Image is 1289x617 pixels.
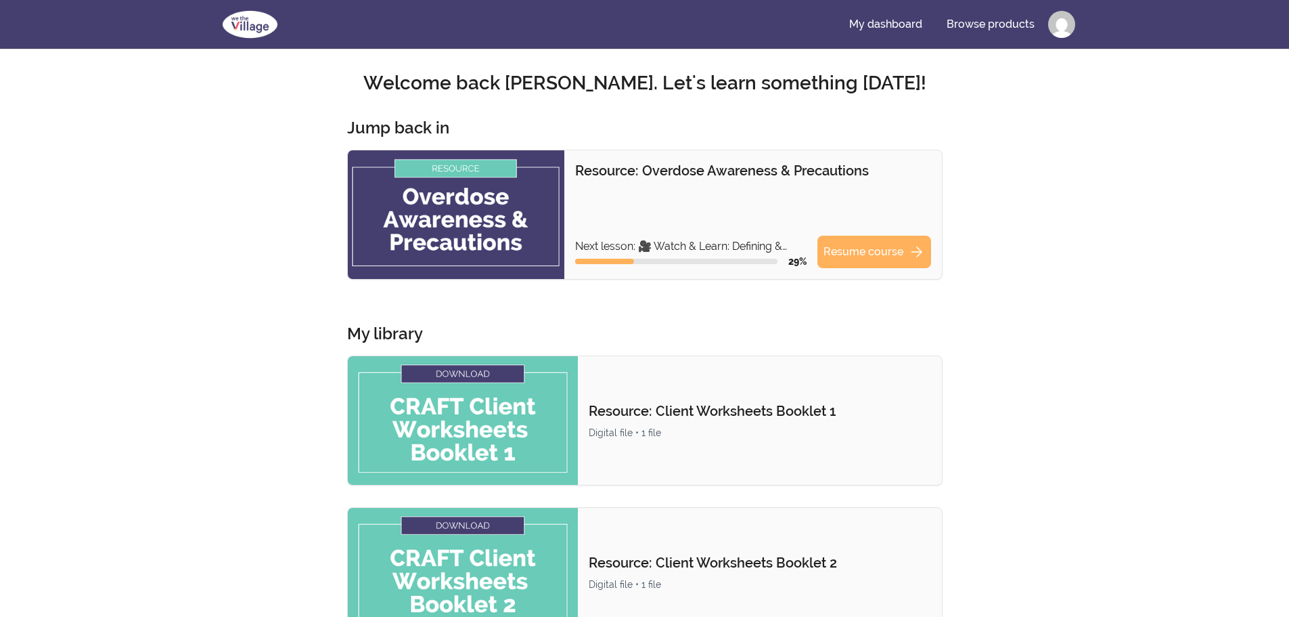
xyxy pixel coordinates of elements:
img: We The Village logo [214,8,286,41]
img: Product image for Resource: Client Worksheets Booklet 1 [348,356,579,485]
div: Digital file • 1 file [589,426,930,440]
img: Profile image for Jordan Davis [1048,11,1075,38]
h3: Jump back in [347,117,449,139]
span: 29 % [788,256,807,267]
a: Product image for Resource: Client Worksheets Booklet 1Resource: Client Worksheets Booklet 1Digit... [347,356,943,486]
nav: Main [838,8,1075,41]
p: Resource: Overdose Awareness & Precautions [575,161,931,180]
h2: Welcome back [PERSON_NAME]. Let's learn something [DATE]! [214,71,1075,95]
h3: My library [347,323,423,345]
a: Resume coursearrow_forward [817,236,931,268]
p: Resource: Client Worksheets Booklet 2 [589,553,930,572]
div: Course progress [575,259,777,264]
p: Resource: Client Worksheets Booklet 1 [589,402,930,421]
img: Product image for Resource: Overdose Awareness & Precautions [348,150,564,279]
a: My dashboard [838,8,933,41]
p: Next lesson: 🎥 Watch & Learn: Defining & Identifying [575,238,807,255]
span: arrow_forward [909,244,925,260]
a: Browse products [936,8,1045,41]
div: Digital file • 1 file [589,578,930,591]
